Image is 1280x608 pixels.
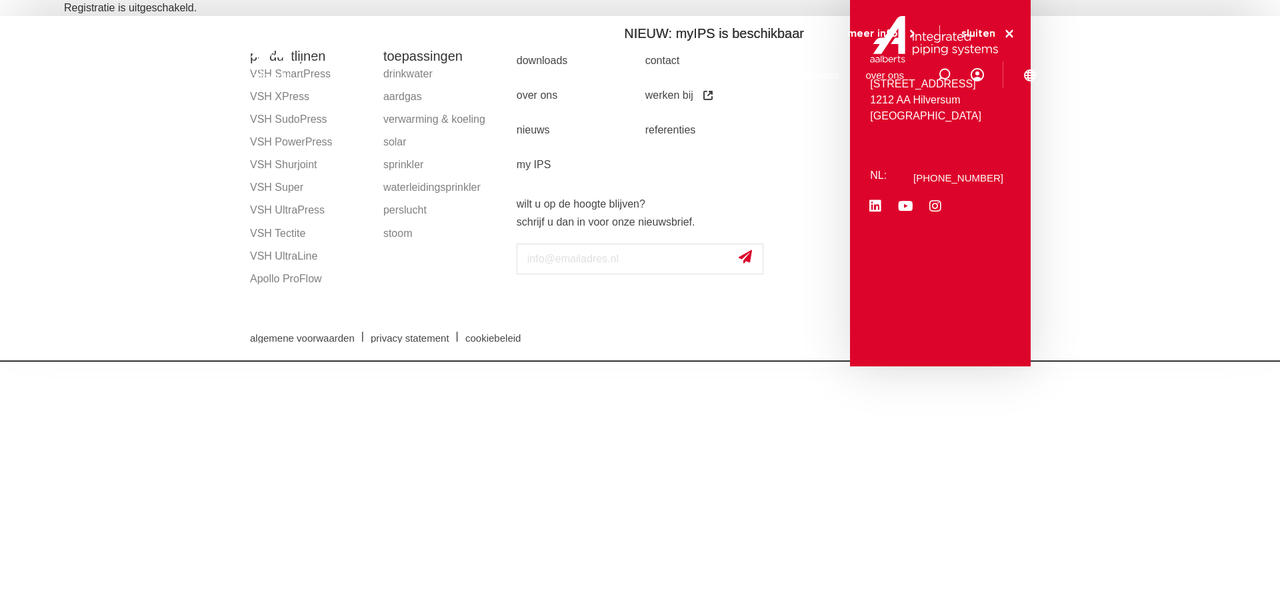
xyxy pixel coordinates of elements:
[517,244,763,274] input: info@emailadres.nl
[517,285,719,337] iframe: reCAPTCHA
[802,48,839,102] a: services
[508,48,553,102] a: producten
[508,48,904,102] nav: Menu
[517,216,695,228] strong: schrijf u dan in voor onze nieuwsbrief.
[383,199,503,222] a: perslucht
[517,113,645,147] a: nieuws
[728,48,776,102] a: downloads
[870,168,891,184] p: NL:
[250,333,355,343] span: algemene voorwaarden
[847,29,898,39] span: meer info
[517,43,844,182] nav: Menu
[250,222,370,245] a: VSH Tectite
[847,28,918,40] a: meer info
[250,108,370,131] a: VSH SudoPress
[739,250,752,264] img: send.svg
[624,26,804,41] span: NIEUW: myIPS is beschikbaar
[361,333,459,343] a: privacy statement
[579,48,615,102] a: markten
[645,113,774,147] a: referenties
[961,28,1015,40] a: sluiten
[250,154,370,176] a: VSH Shurjoint
[465,333,521,343] span: cookiebeleid
[383,154,503,176] a: sprinkler
[961,29,995,39] span: sluiten
[383,131,503,154] a: solar
[250,245,370,268] a: VSH UltraLine
[913,173,1003,183] a: [PHONE_NUMBER]
[240,333,365,343] a: algemene voorwaarden
[517,198,645,210] strong: wilt u op de hoogte blijven?
[865,48,904,102] a: over ons
[383,108,503,131] a: verwarming & koeling
[455,333,531,343] a: cookiebeleid
[371,333,449,343] span: privacy statement
[250,176,370,199] a: VSH Super
[971,48,984,102] div: my IPS
[641,48,701,102] a: toepassingen
[250,199,370,222] a: VSH UltraPress
[517,147,645,182] a: my IPS
[250,131,370,154] a: VSH PowerPress
[250,268,370,290] a: Apollo ProFlow
[383,176,503,199] a: waterleidingsprinkler
[383,222,503,245] a: stoom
